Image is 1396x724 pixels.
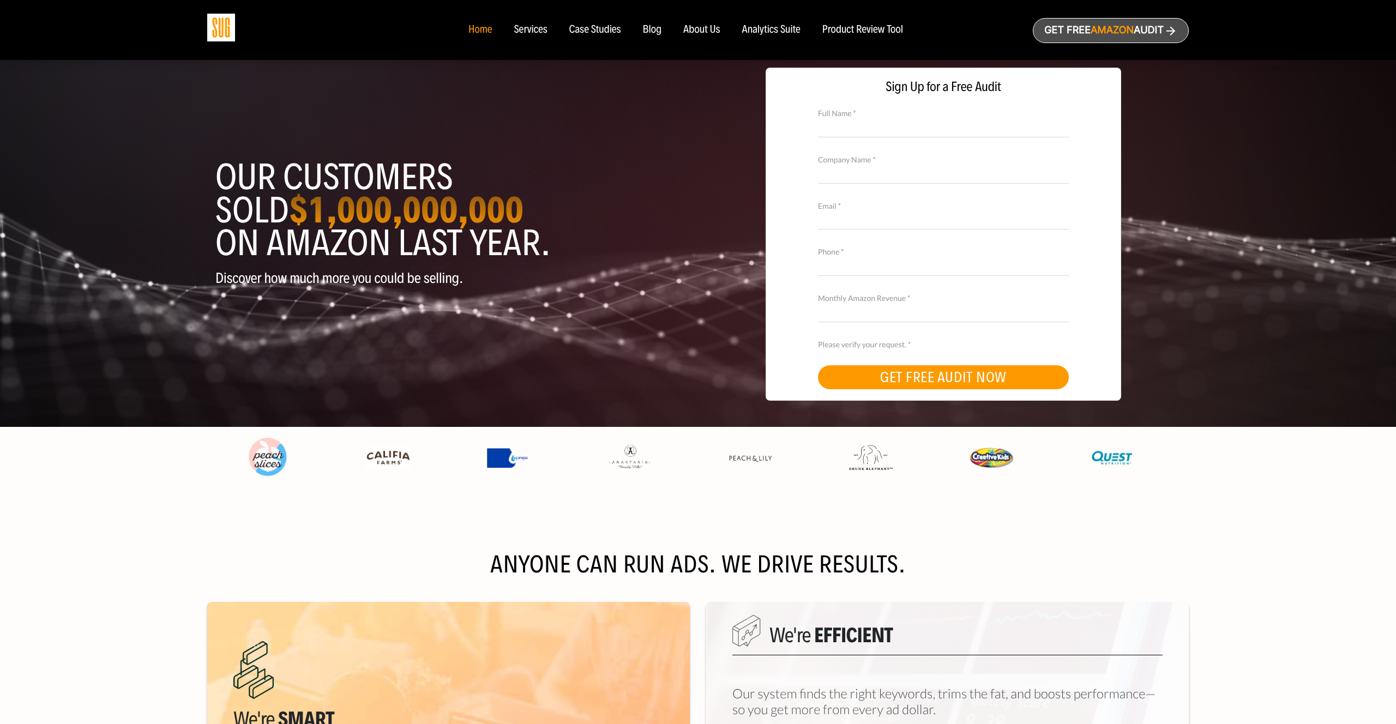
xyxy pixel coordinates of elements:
label: Please verify your request. * [818,339,1069,351]
label: Phone * [818,246,1069,258]
h5: We're [732,624,1163,655]
img: Drunk Elephant [849,445,893,470]
a: Product Review Tool [822,24,903,36]
span: Efficient [814,622,893,648]
a: Services [514,24,547,36]
a: About Us [683,24,720,36]
span: Sign Up for a Free Audit [777,79,1110,95]
a: Analytics Suite [742,24,801,36]
p: Our system finds the right keywords, trims the fat, and boosts performance—so you get more from e... [732,686,1163,717]
input: Company Name * [818,164,1069,183]
p: Discover how much more you could be selling. [215,270,690,286]
img: Peach & Lily [729,455,772,462]
h2: Anyone can run ads. We drive results. [207,554,1189,576]
img: Quest Nutriton [1090,447,1134,469]
label: Monthly Amazon Revenue * [818,292,1069,304]
img: Creative Kids [970,448,1013,468]
input: Email * [818,210,1069,230]
img: We are Smart [732,615,761,647]
img: Califia Farms [366,447,410,469]
button: GET FREE AUDIT NOW [818,365,1069,389]
label: Company Name * [818,154,1069,166]
label: Email * [818,200,1069,212]
input: Full Name * [818,118,1069,137]
input: Monthly Amazon Revenue * [818,303,1069,322]
img: Sug [207,14,235,41]
label: Full Name * [818,107,1069,119]
h1: Our customers sold on Amazon last year. [215,161,690,260]
img: Express Water [487,448,531,468]
a: Get freeAmazonAudit [1033,18,1189,43]
a: Case Studies [569,24,621,36]
img: Peach Slices [246,436,290,479]
strong: $1,000,000,000 [289,188,523,232]
img: We are Smart [233,641,274,699]
a: Blog [643,24,662,36]
span: Amazon [1091,25,1134,36]
a: Home [468,24,492,36]
input: Contact Number * [818,257,1069,276]
img: Anastasia Beverly Hills [607,444,651,470]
